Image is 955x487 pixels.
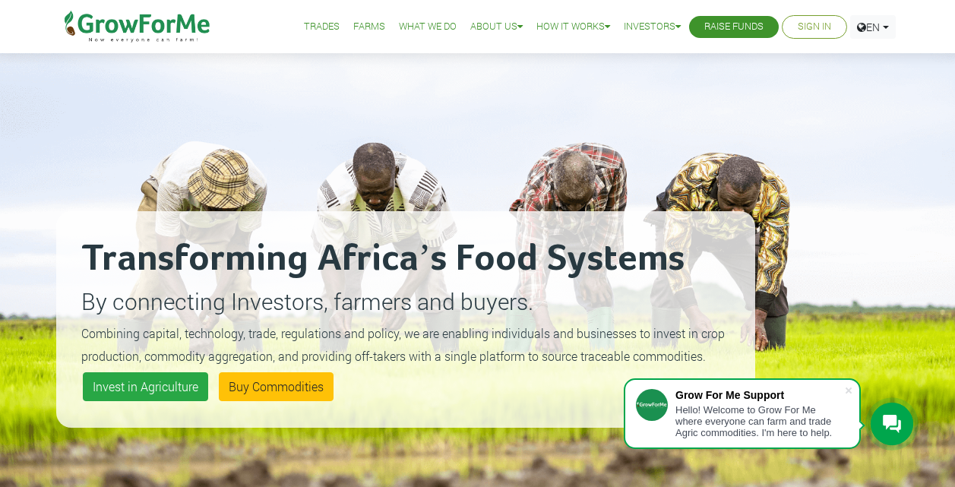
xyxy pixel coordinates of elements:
[675,389,844,401] div: Grow For Me Support
[81,236,730,282] h2: Transforming Africa’s Food Systems
[536,19,610,35] a: How it Works
[675,404,844,438] div: Hello! Welcome to Grow For Me where everyone can farm and trade Agric commodities. I'm here to help.
[304,19,340,35] a: Trades
[83,372,208,401] a: Invest in Agriculture
[399,19,457,35] a: What We Do
[470,19,523,35] a: About Us
[704,19,764,35] a: Raise Funds
[850,15,896,39] a: EN
[81,325,725,364] small: Combining capital, technology, trade, regulations and policy, we are enabling individuals and bus...
[81,284,730,318] p: By connecting Investors, farmers and buyers.
[624,19,681,35] a: Investors
[798,19,831,35] a: Sign In
[353,19,385,35] a: Farms
[219,372,334,401] a: Buy Commodities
